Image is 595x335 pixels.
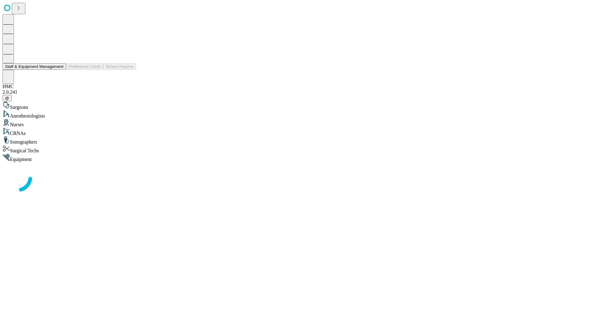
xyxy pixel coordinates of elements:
[103,63,136,70] button: Tenant Params
[2,84,593,89] div: HMC
[2,110,593,119] div: Anesthesiologists
[2,136,593,145] div: Sonographers
[2,127,593,136] div: CRNAs
[2,63,66,70] button: Staff & Equipment Management
[2,145,593,154] div: Surgical Techs
[5,96,9,100] span: @
[2,89,593,95] div: 2.0.241
[66,63,103,70] button: Preference Cards
[2,101,593,110] div: Surgeons
[2,95,12,101] button: @
[2,154,593,162] div: Equipment
[2,119,593,127] div: Nurses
